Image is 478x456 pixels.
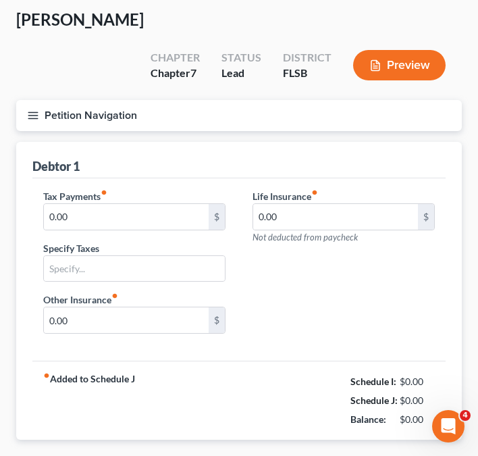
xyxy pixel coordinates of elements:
[400,394,435,407] div: $0.00
[32,158,80,174] div: Debtor 1
[209,307,225,333] div: $
[43,372,135,429] strong: Added to Schedule J
[350,395,398,406] strong: Schedule J:
[283,50,331,66] div: District
[43,189,107,203] label: Tax Payments
[151,50,200,66] div: Chapter
[400,413,435,426] div: $0.00
[400,375,435,388] div: $0.00
[221,50,261,66] div: Status
[253,232,358,243] span: Not deducted from paycheck
[44,256,225,282] input: Specify...
[44,204,209,230] input: --
[350,376,396,387] strong: Schedule I:
[44,307,209,333] input: --
[221,66,261,81] div: Lead
[43,241,99,255] label: Specify Taxes
[43,293,118,307] label: Other Insurance
[209,204,225,230] div: $
[151,66,200,81] div: Chapter
[101,189,107,196] i: fiber_manual_record
[460,410,471,421] span: 4
[350,413,386,425] strong: Balance:
[253,204,418,230] input: --
[111,293,118,299] i: fiber_manual_record
[253,189,318,203] label: Life Insurance
[16,9,144,29] span: [PERSON_NAME]
[432,410,464,442] iframe: Intercom live chat
[190,66,196,79] span: 7
[283,66,331,81] div: FLSB
[311,189,318,196] i: fiber_manual_record
[418,204,434,230] div: $
[16,100,462,131] button: Petition Navigation
[43,372,50,379] i: fiber_manual_record
[353,50,446,80] button: Preview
